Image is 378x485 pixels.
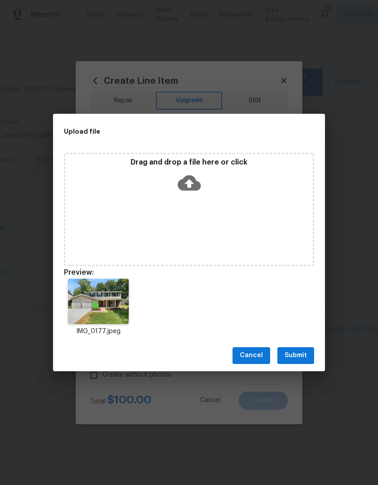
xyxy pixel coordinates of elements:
span: Cancel [240,350,263,361]
button: Cancel [233,347,270,364]
button: Submit [277,347,314,364]
img: 2Q== [68,279,128,324]
h2: Upload file [64,126,273,136]
p: IMG_0177.jpeg [64,327,133,336]
p: Drag and drop a file here or click [65,158,313,167]
span: Submit [285,350,307,361]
